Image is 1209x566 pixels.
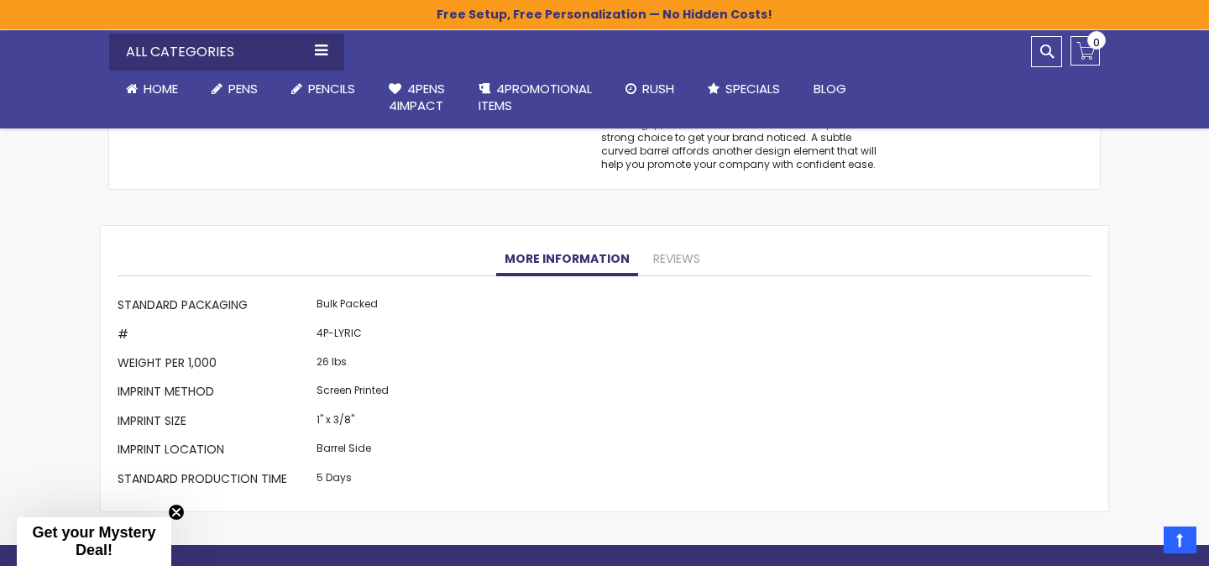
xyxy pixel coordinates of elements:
[312,466,393,495] td: 5 Days
[1070,36,1100,66] a: 0
[17,517,171,566] div: Get your Mystery Deal!Close teaser
[312,322,393,350] td: 4P-LYRIC
[1093,34,1100,50] span: 0
[109,71,195,107] a: Home
[609,71,691,107] a: Rush
[118,322,312,350] th: #
[144,80,178,97] span: Home
[312,351,393,380] td: 26 lbs.
[496,243,638,276] a: More Information
[479,80,592,114] span: 4PROMOTIONAL ITEMS
[691,71,797,107] a: Specials
[462,71,609,125] a: 4PROMOTIONALITEMS
[118,466,312,495] th: Standard Production Time
[195,71,275,107] a: Pens
[118,351,312,380] th: Weight per 1,000
[725,80,780,97] span: Specials
[797,71,863,107] a: Blog
[645,243,709,276] a: Reviews
[32,524,155,558] span: Get your Mystery Deal!
[308,80,355,97] span: Pencils
[601,104,880,172] div: The chunky matte click-top style, paired with the full-bodied grip, makes this Custom Souvenir® L...
[118,438,312,466] th: Imprint Location
[228,80,258,97] span: Pens
[814,80,846,97] span: Blog
[312,438,393,466] td: Barrel Side
[372,71,462,125] a: 4Pens4impact
[109,34,344,71] div: All Categories
[275,71,372,107] a: Pencils
[312,408,393,437] td: 1" x 3/8"
[1070,521,1209,566] iframe: Google Customer Reviews
[642,80,674,97] span: Rush
[312,380,393,408] td: Screen Printed
[389,80,445,114] span: 4Pens 4impact
[312,293,393,322] td: Bulk Packed
[118,293,312,322] th: Standard Packaging
[118,380,312,408] th: Imprint Method
[168,504,185,521] button: Close teaser
[118,408,312,437] th: Imprint Size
